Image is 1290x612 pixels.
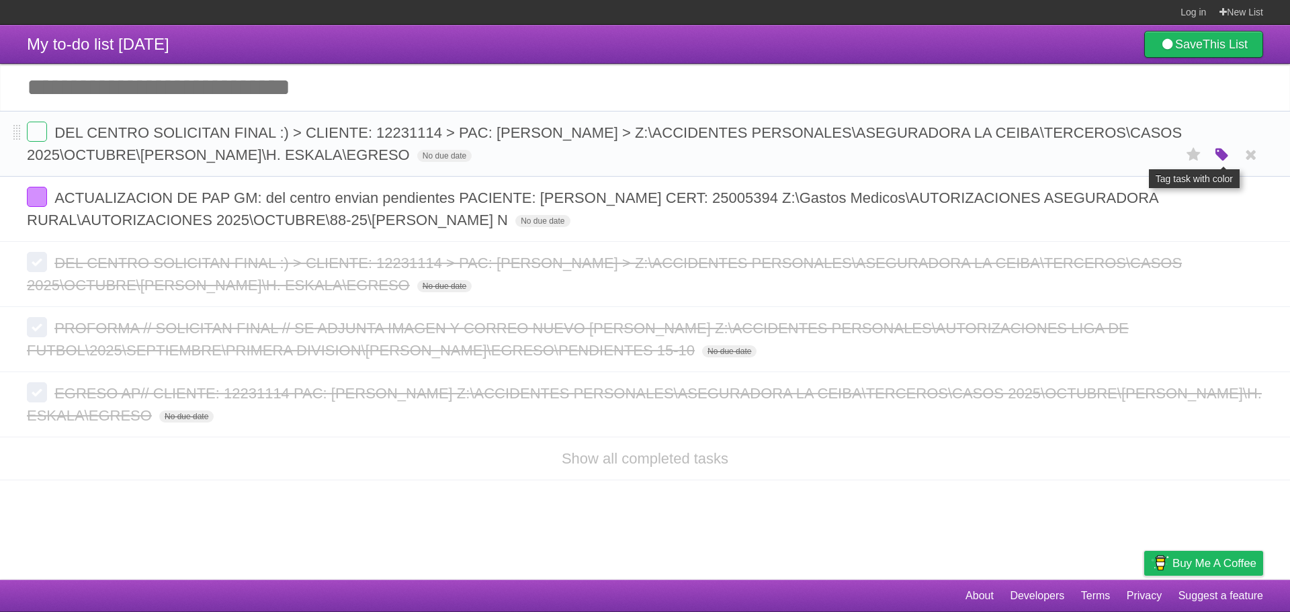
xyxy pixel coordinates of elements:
[27,189,1158,228] span: ACTUALIZACION DE PAP GM: del centro envian pendientes PACIENTE: [PERSON_NAME] CERT: 25005394 Z:\G...
[1081,583,1111,609] a: Terms
[27,124,1182,163] span: DEL CENTRO SOLICITAN FINAL :) > CLIENTE: 12231114 > PAC: [PERSON_NAME] > Z:\ACCIDENTES PERSONALES...
[965,583,994,609] a: About
[27,35,169,53] span: My to-do list [DATE]
[1178,583,1263,609] a: Suggest a feature
[1144,31,1263,58] a: SaveThis List
[515,215,570,227] span: No due date
[159,410,214,423] span: No due date
[417,280,472,292] span: No due date
[1144,551,1263,576] a: Buy me a coffee
[1181,144,1207,166] label: Star task
[27,382,47,402] label: Done
[1127,583,1162,609] a: Privacy
[27,252,47,272] label: Done
[562,450,728,467] a: Show all completed tasks
[1151,552,1169,574] img: Buy me a coffee
[27,187,47,207] label: Done
[27,385,1262,424] span: EGRESO AP// CLIENTE: 12231114 PAC: [PERSON_NAME] Z:\ACCIDENTES PERSONALES\ASEGURADORA LA CEIBA\TE...
[1203,38,1248,51] b: This List
[27,317,47,337] label: Done
[702,345,757,357] span: No due date
[417,150,472,162] span: No due date
[27,255,1182,294] span: DEL CENTRO SOLICITAN FINAL :) > CLIENTE: 12231114 > PAC: [PERSON_NAME] > Z:\ACCIDENTES PERSONALES...
[1172,552,1256,575] span: Buy me a coffee
[27,122,47,142] label: Done
[27,320,1129,359] span: PROFORMA // SOLICITAN FINAL // SE ADJUNTA IMAGEN Y CORREO NUEVO [PERSON_NAME] Z:\ACCIDENTES PERSO...
[1010,583,1064,609] a: Developers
